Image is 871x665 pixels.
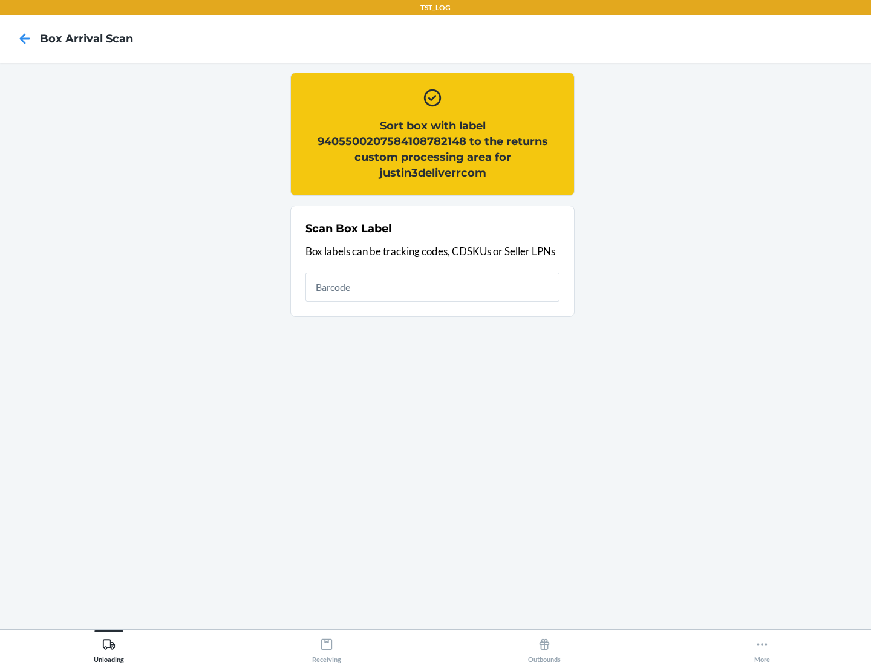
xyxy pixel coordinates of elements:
[305,118,559,181] h2: Sort box with label 9405500207584108782148 to the returns custom processing area for justin3deliv...
[305,244,559,259] p: Box labels can be tracking codes, CDSKUs or Seller LPNs
[312,633,341,663] div: Receiving
[435,630,653,663] button: Outbounds
[305,221,391,236] h2: Scan Box Label
[305,273,559,302] input: Barcode
[653,630,871,663] button: More
[754,633,770,663] div: More
[528,633,561,663] div: Outbounds
[94,633,124,663] div: Unloading
[420,2,451,13] p: TST_LOG
[40,31,133,47] h4: Box Arrival Scan
[218,630,435,663] button: Receiving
